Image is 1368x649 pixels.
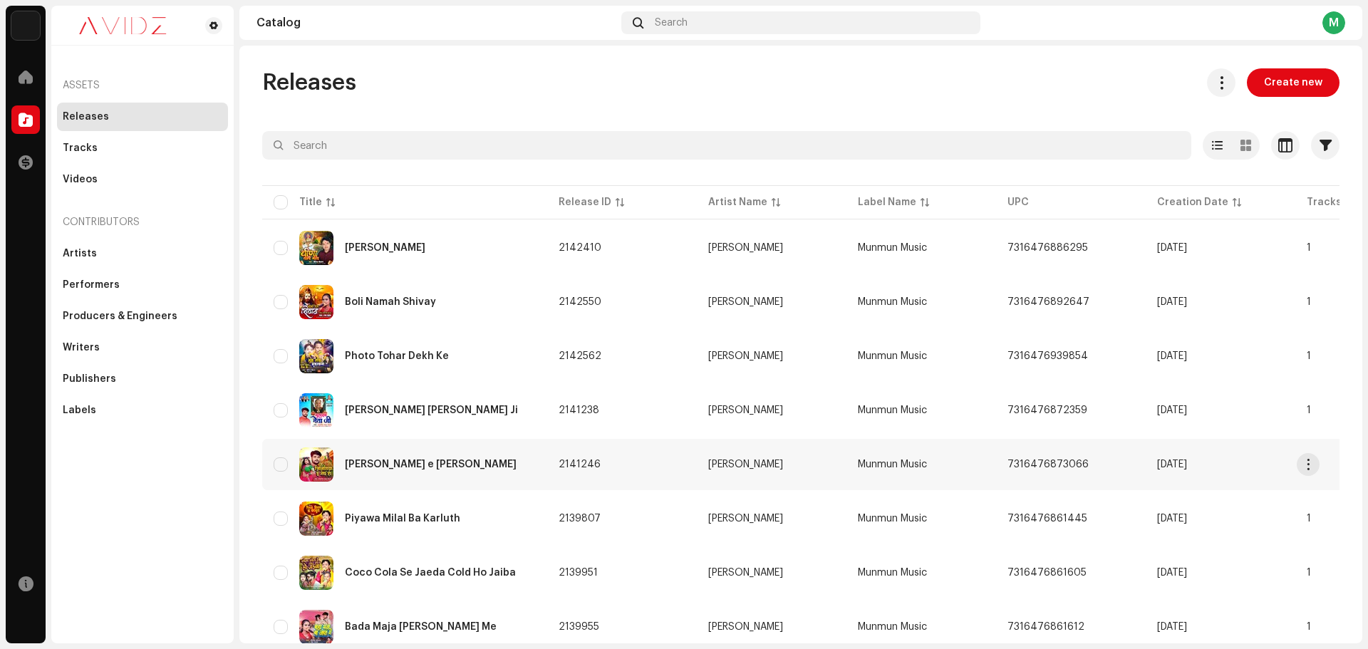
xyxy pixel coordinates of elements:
div: Producers & Engineers [63,311,177,322]
img: 10d72f0b-d06a-424f-aeaa-9c9f537e57b6 [11,11,40,40]
span: 2139955 [559,622,599,632]
img: f93f9ddd-6ca2-4331-ad42-ff35b61329af [299,393,333,427]
div: [PERSON_NAME] [708,514,783,524]
re-m-nav-item: Writers [57,333,228,362]
span: Munmun Music [858,460,927,469]
div: Title [299,195,322,209]
div: [PERSON_NAME] [708,243,783,253]
span: 2141238 [559,405,599,415]
span: Munmun Music [858,622,927,632]
span: Create new [1264,68,1322,97]
span: 7316476939854 [1007,351,1088,361]
img: fa70c3d5-875e-4535-89c5-2c17cf7b1435 [299,447,333,482]
span: 2141246 [559,460,601,469]
div: Catalog [256,17,616,28]
span: Feb 8, 2024 [1157,568,1187,578]
re-m-nav-item: Releases [57,103,228,131]
input: Search [262,131,1191,160]
span: Virendra Chauhan [708,568,835,578]
img: 9ffba691-c0d2-4ff9-9e4b-046818314a4a [299,610,333,644]
span: Usha Udaan [708,514,835,524]
img: 5f75a65a-3676-4abf-8059-52cbbc843acc [299,231,333,265]
span: Feb 10, 2024 [1157,351,1187,361]
div: Release ID [559,195,611,209]
span: Munmun Music [858,297,927,307]
re-m-nav-item: Labels [57,396,228,425]
div: Veena Wali Mata [345,243,425,253]
span: Virendra Chauhan [708,243,835,253]
div: [PERSON_NAME] [708,568,783,578]
div: Label Name [858,195,916,209]
span: Feb 9, 2024 [1157,460,1187,469]
img: 0c631eef-60b6-411a-a233-6856366a70de [63,17,182,34]
span: Feb 8, 2024 [1157,514,1187,524]
re-m-nav-item: Publishers [57,365,228,393]
div: Coco Cola Se Jaeda Cold Ho Jaiba [345,568,516,578]
span: Munmun Music [858,568,927,578]
img: 27f4ce6f-f0b7-4471-97be-45e380a98752 [299,285,333,319]
re-a-nav-header: Assets [57,68,228,103]
div: Performers [63,279,120,291]
div: Publishers [63,373,116,385]
div: Tracks [63,142,98,154]
div: Artist Name [708,195,767,209]
div: Piyawa Milal Ba Karluth [345,514,460,524]
div: Photo Tohar Dekh Ke [345,351,449,361]
div: Labels [63,405,96,416]
span: 7316476873066 [1007,460,1089,469]
div: Creation Date [1157,195,1228,209]
div: [PERSON_NAME] [708,622,783,632]
span: Munmun Music [858,405,927,415]
div: [PERSON_NAME] [708,297,783,307]
div: Mulayam Neta Ji [345,405,518,415]
re-m-nav-item: Artists [57,239,228,268]
span: Feb 10, 2024 [1157,297,1187,307]
re-a-nav-header: Contributors [57,205,228,239]
span: 7316476861605 [1007,568,1087,578]
div: [PERSON_NAME] [708,405,783,415]
div: [PERSON_NAME] [708,351,783,361]
re-m-nav-item: Tracks [57,134,228,162]
div: [PERSON_NAME] [708,460,783,469]
span: Feb 8, 2024 [1157,622,1187,632]
span: 7316476872359 [1007,405,1087,415]
span: Kamlesh Lal Yadav [708,405,835,415]
button: Create new [1247,68,1339,97]
span: 2139807 [559,514,601,524]
div: Artists [63,248,97,259]
span: 7316476886295 [1007,243,1088,253]
span: Munmun Music [858,243,927,253]
div: M [1322,11,1345,34]
img: 286fcf2b-9221-4880-bcf9-b63f5bcf871c [299,556,333,590]
img: b50fd488-0fe4-424c-81e7-3e1683bc0454 [299,502,333,536]
div: Releases [63,111,109,123]
span: Usha Udaan [708,297,835,307]
span: 7316476861445 [1007,514,1087,524]
img: 09593467-cbed-4c8d-9792-255ffc0bc79f [299,339,333,373]
div: Videos [63,174,98,185]
span: Feb 10, 2024 [1157,243,1187,253]
span: Kamlesh Lal Yadav [708,460,835,469]
re-m-nav-item: Videos [57,165,228,194]
span: Feb 9, 2024 [1157,405,1187,415]
span: Munmun Music [858,514,927,524]
span: Munmun Music [858,351,927,361]
span: 7316476892647 [1007,297,1089,307]
div: Writers [63,342,100,353]
re-m-nav-item: Performers [57,271,228,299]
span: Search [655,17,688,28]
span: Releases [262,68,356,97]
span: Virendra Chauhan [708,622,835,632]
span: 2142562 [559,351,601,361]
div: Jinigiya e shesh ho [345,460,517,469]
div: Boli Namah Shivay [345,297,436,307]
span: 2139951 [559,568,598,578]
span: Virendra Chauhan [708,351,835,361]
span: 7316476861612 [1007,622,1084,632]
span: 2142550 [559,297,601,307]
div: Bada Maja Ba Jara Me [345,622,497,632]
span: 2142410 [559,243,601,253]
re-m-nav-item: Producers & Engineers [57,302,228,331]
